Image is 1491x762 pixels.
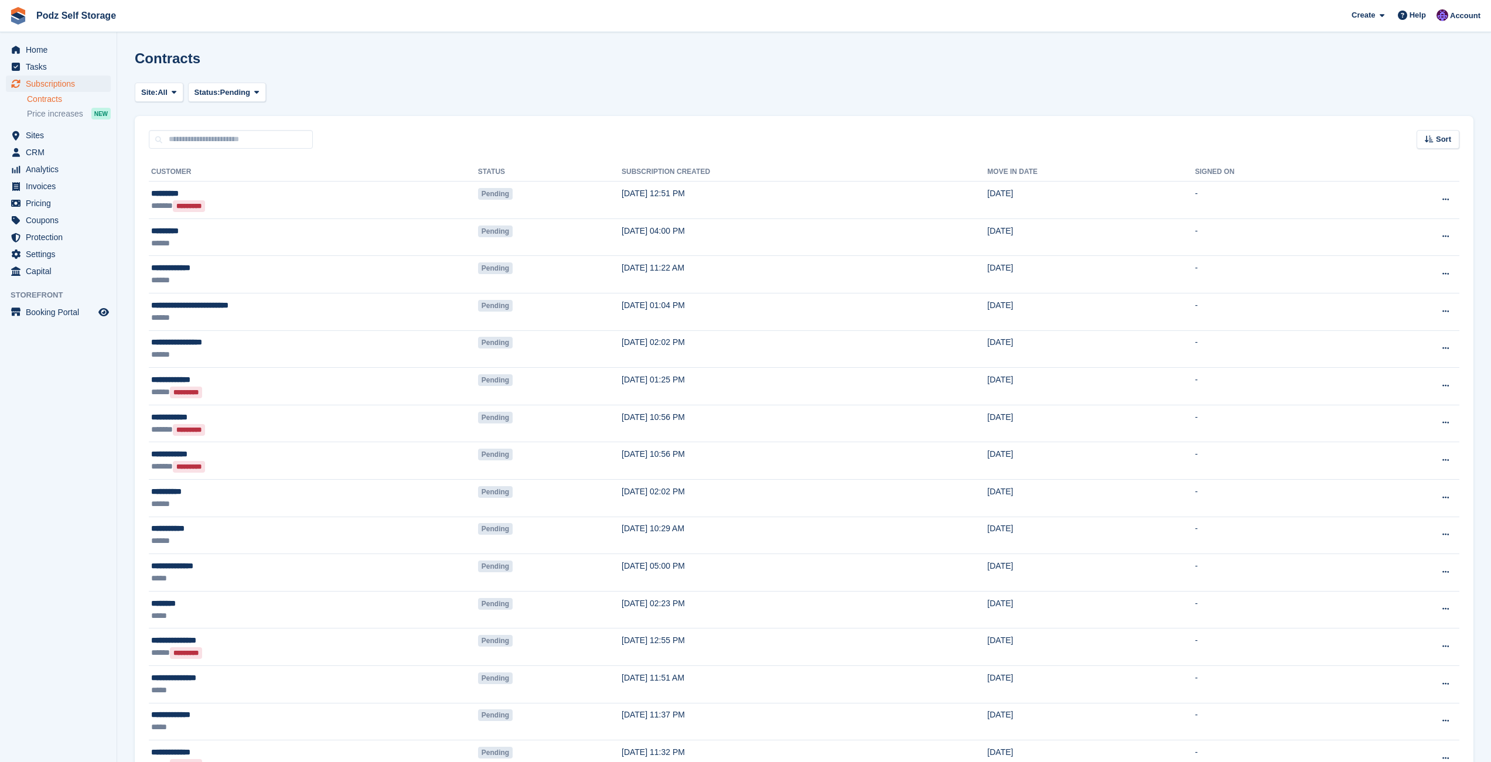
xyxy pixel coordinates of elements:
[478,337,513,348] span: Pending
[478,486,513,498] span: Pending
[1195,368,1358,405] td: -
[622,591,987,628] td: [DATE] 02:23 PM
[1410,9,1426,21] span: Help
[91,108,111,119] div: NEW
[6,304,111,320] a: menu
[135,50,200,66] h1: Contracts
[478,635,513,647] span: Pending
[6,76,111,92] a: menu
[987,554,1195,592] td: [DATE]
[1195,591,1358,628] td: -
[1195,293,1358,330] td: -
[987,256,1195,293] td: [DATE]
[478,225,513,237] span: Pending
[622,517,987,554] td: [DATE] 10:29 AM
[1195,218,1358,256] td: -
[6,246,111,262] a: menu
[1195,330,1358,368] td: -
[188,83,266,102] button: Status: Pending
[1195,442,1358,480] td: -
[622,703,987,740] td: [DATE] 11:37 PM
[32,6,121,25] a: Podz Self Storage
[478,523,513,535] span: Pending
[1195,479,1358,517] td: -
[987,591,1195,628] td: [DATE]
[987,218,1195,256] td: [DATE]
[987,479,1195,517] td: [DATE]
[6,263,111,279] a: menu
[6,229,111,245] a: menu
[478,709,513,721] span: Pending
[478,188,513,200] span: Pending
[622,628,987,666] td: [DATE] 12:55 PM
[622,479,987,517] td: [DATE] 02:02 PM
[1195,703,1358,740] td: -
[6,161,111,177] a: menu
[622,442,987,480] td: [DATE] 10:56 PM
[26,178,96,194] span: Invoices
[1195,665,1358,703] td: -
[97,305,111,319] a: Preview store
[987,293,1195,330] td: [DATE]
[1195,517,1358,554] td: -
[987,628,1195,666] td: [DATE]
[1352,9,1375,21] span: Create
[11,289,117,301] span: Storefront
[1436,134,1451,145] span: Sort
[987,368,1195,405] td: [DATE]
[26,144,96,160] span: CRM
[26,263,96,279] span: Capital
[622,256,987,293] td: [DATE] 11:22 AM
[987,163,1195,182] th: Move in date
[622,405,987,442] td: [DATE] 10:56 PM
[987,330,1195,368] td: [DATE]
[27,94,111,105] a: Contracts
[987,405,1195,442] td: [DATE]
[6,178,111,194] a: menu
[195,87,220,98] span: Status:
[622,293,987,330] td: [DATE] 01:04 PM
[6,212,111,228] a: menu
[26,195,96,211] span: Pricing
[478,747,513,758] span: Pending
[220,87,250,98] span: Pending
[26,246,96,262] span: Settings
[26,42,96,58] span: Home
[987,442,1195,480] td: [DATE]
[622,330,987,368] td: [DATE] 02:02 PM
[27,108,83,119] span: Price increases
[478,374,513,386] span: Pending
[1195,405,1358,442] td: -
[622,163,987,182] th: Subscription created
[26,76,96,92] span: Subscriptions
[478,561,513,572] span: Pending
[622,218,987,256] td: [DATE] 04:00 PM
[478,672,513,684] span: Pending
[1450,10,1480,22] span: Account
[478,300,513,312] span: Pending
[1195,628,1358,666] td: -
[622,554,987,592] td: [DATE] 05:00 PM
[987,182,1195,219] td: [DATE]
[6,127,111,143] a: menu
[26,229,96,245] span: Protection
[9,7,27,25] img: stora-icon-8386f47178a22dfd0bd8f6a31ec36ba5ce8667c1dd55bd0f319d3a0aa187defe.svg
[6,195,111,211] a: menu
[26,59,96,75] span: Tasks
[987,517,1195,554] td: [DATE]
[141,87,158,98] span: Site:
[478,412,513,423] span: Pending
[1437,9,1448,21] img: Jawed Chowdhary
[26,304,96,320] span: Booking Portal
[135,83,183,102] button: Site: All
[478,449,513,460] span: Pending
[1195,256,1358,293] td: -
[149,163,478,182] th: Customer
[26,212,96,228] span: Coupons
[987,703,1195,740] td: [DATE]
[6,59,111,75] a: menu
[26,127,96,143] span: Sites
[26,161,96,177] span: Analytics
[1195,554,1358,592] td: -
[622,182,987,219] td: [DATE] 12:51 PM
